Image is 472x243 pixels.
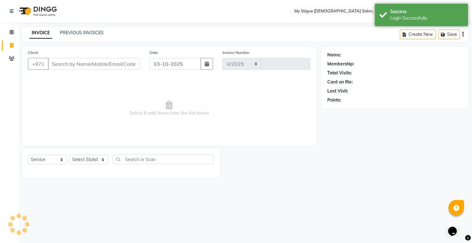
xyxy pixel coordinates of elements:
[150,50,158,55] label: Date
[390,8,464,15] div: Success
[222,50,250,55] label: Invoice Number
[328,79,353,85] div: Card on file:
[328,97,342,103] div: Points:
[390,15,464,21] div: Login Successfully.
[328,61,355,67] div: Membership:
[328,88,348,94] div: Last Visit:
[400,30,436,39] button: Create New
[16,2,58,20] img: logo
[48,58,140,70] input: Search by Name/Mobile/Email/Code
[328,70,352,76] div: Total Visits:
[29,27,52,39] a: INVOICE
[328,52,342,58] div: Name:
[28,50,38,55] label: Client
[446,218,466,237] iframe: chat widget
[438,30,460,39] button: Save
[28,77,311,140] span: Select & add items from the list below
[28,58,49,70] button: +971
[113,155,214,164] input: Search or Scan
[60,30,104,36] a: PREVIOUS INVOICES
